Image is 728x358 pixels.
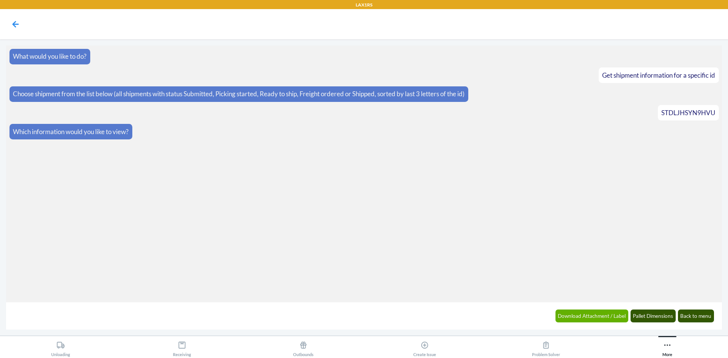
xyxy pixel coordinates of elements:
[51,338,70,357] div: Unloading
[173,338,191,357] div: Receiving
[661,109,715,117] span: STDLJHSYN9HVU
[678,310,714,322] button: Back to menu
[121,336,243,357] button: Receiving
[364,336,485,357] button: Create Issue
[293,338,314,357] div: Outbounds
[631,310,676,322] button: Pallet Dimensions
[356,2,372,8] p: LAX1RS
[485,336,607,357] button: Problem Solver
[602,71,715,79] span: Get shipment information for a specific id
[607,336,728,357] button: More
[13,52,86,61] p: What would you like to do?
[555,310,629,322] button: Download Attachment / Label
[243,336,364,357] button: Outbounds
[13,89,464,99] p: Choose shipment from the list below (all shipments with status Submitted, Picking started, Ready ...
[13,127,129,137] p: Which information would you like to view?
[413,338,436,357] div: Create Issue
[662,338,672,357] div: More
[532,338,560,357] div: Problem Solver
